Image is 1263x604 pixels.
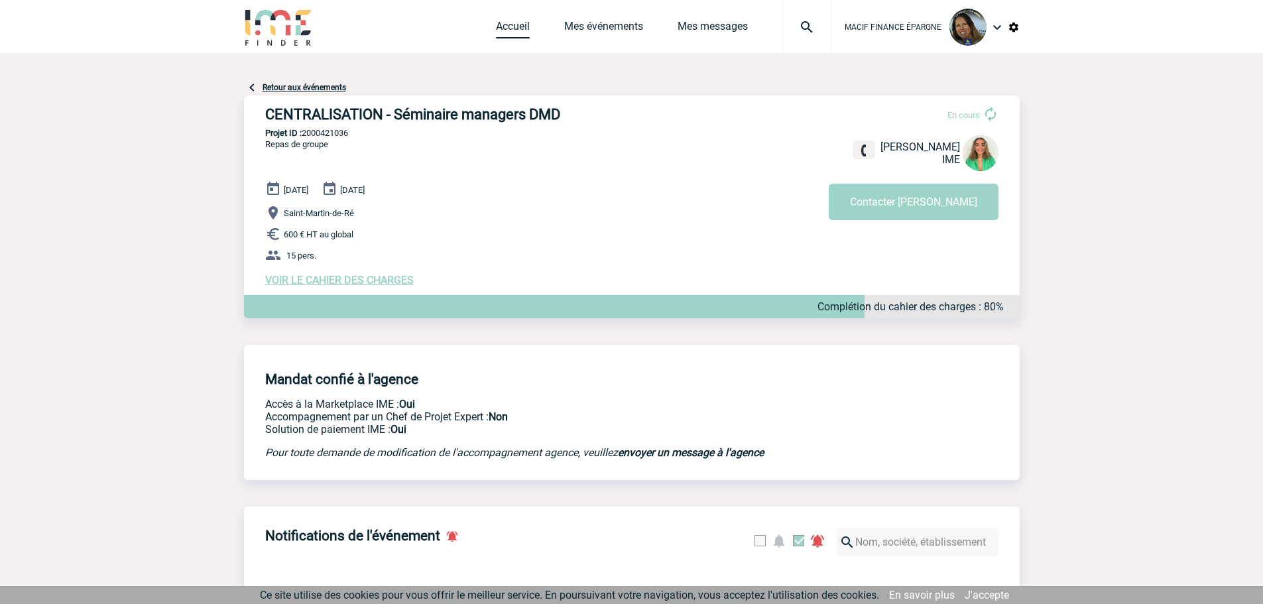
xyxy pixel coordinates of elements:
[858,145,870,156] img: fixe.png
[260,589,879,601] span: Ce site utilise des cookies pour vous offrir le meilleur service. En poursuivant votre navigation...
[284,229,353,239] span: 600 € HT au global
[265,371,418,387] h4: Mandat confié à l'agence
[399,398,415,410] b: Oui
[265,410,815,423] p: Prestation payante
[340,185,365,195] span: [DATE]
[265,446,764,459] em: Pour toute demande de modification de l'accompagnement agence, veuillez
[391,423,406,436] b: Oui
[564,20,643,38] a: Mes événements
[286,251,316,261] span: 15 pers.
[244,8,313,46] img: IME-Finder
[496,20,530,38] a: Accueil
[489,410,508,423] b: Non
[265,128,302,138] b: Projet ID :
[889,589,955,601] a: En savoir plus
[949,9,987,46] img: 127471-0.png
[263,83,346,92] a: Retour aux événements
[829,184,998,220] button: Contacter [PERSON_NAME]
[265,106,663,123] h3: CENTRALISATION - Séminaire managers DMD
[265,585,477,597] span: Vous n'avez actuellement aucune notification
[265,398,815,410] p: Accès à la Marketplace IME :
[265,274,414,286] a: VOIR LE CAHIER DES CHARGES
[678,20,748,38] a: Mes messages
[284,185,308,195] span: [DATE]
[265,139,328,149] span: Repas de groupe
[880,141,960,153] span: [PERSON_NAME]
[965,589,1009,601] a: J'accepte
[244,128,1020,138] p: 2000421036
[265,528,440,544] h4: Notifications de l'événement
[265,423,815,436] p: Conformité aux process achat client, Prise en charge de la facturation, Mutualisation de plusieur...
[845,23,941,32] span: MACIF FINANCE ÉPARGNE
[947,110,980,120] span: En cours
[942,153,960,166] span: IME
[618,446,764,459] a: envoyer un message à l'agence
[284,208,354,218] span: Saint-Martin-de-Ré
[963,135,998,171] img: 115096-0.jpg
